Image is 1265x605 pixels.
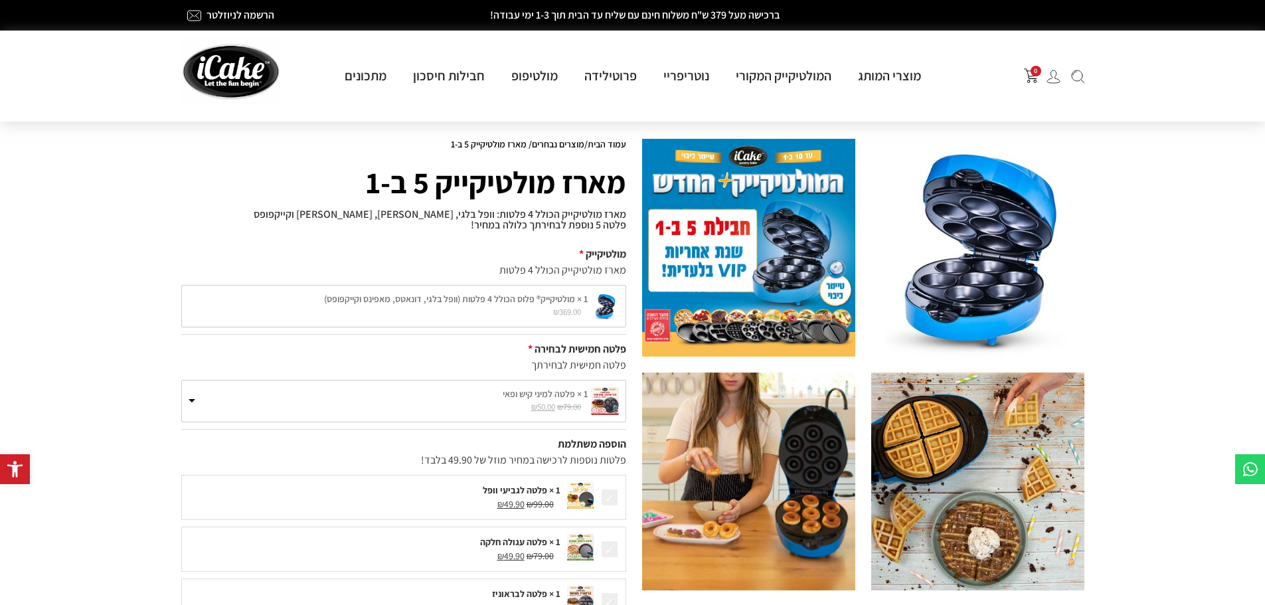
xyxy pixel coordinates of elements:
a: חבילות חיסכון [400,67,498,84]
div: 1 × פלטה לגביעי וופל [189,483,560,497]
span: 0 [1031,66,1041,76]
div: 1 × פלטה עגולה חלקה [189,535,560,549]
span: ₪ [531,401,537,412]
span: ₪ [527,498,533,510]
img: %D7%9E%D7%95%D7%9C%D7%9C%D7%98%D7%99%D7%A7%D7%99%D7%99%D7%A7_%D7%92%D7%93%D7%95%D7%9C_18_of_116.jpg [642,373,855,590]
h2: ברכישה מעל 379 ש"ח משלוח חינם עם שליח עד הבית תוך 1-3 ימי עבודה! [377,10,894,21]
a: נוטריפריי [650,67,722,84]
label: 1 × פלטה למיני קיש ופאי [189,387,619,401]
span: ₪ [497,550,504,562]
nav: Breadcrumb [181,139,626,149]
div: הוספה משתלמת [181,436,626,452]
a: מוצרי המותג [845,67,934,84]
span: ₪ [527,550,533,562]
button: פתח עגלת קניות צדדית [1024,68,1039,83]
div: פלטות נוספות לרכישה במחיר מוזל של 49.90 בלבד! [181,452,626,468]
img: shopping-cart.png [1024,68,1039,83]
span: 49.90 [497,550,525,562]
span: 79.00 [527,550,554,562]
bdi: 50.00 [531,401,555,412]
div: פלטה חמישית לבחירה [181,341,626,357]
a: מתכונים [331,67,400,84]
div: פלטה חמישית לבחירתך [181,357,626,373]
span: 99.00 [527,498,554,510]
bdi: 79.00 [557,401,581,412]
a: פרוטילידה [571,67,650,84]
img: %D7%A7%D7%99%D7%A9-300x300.jpg [591,387,619,415]
a: עמוד הבית [588,138,626,150]
a: מוצרים נבחרים [532,138,584,150]
a: הרשמה לניוזלטר [207,8,274,22]
img: 1185_5f4234b235e46.jpg [642,139,855,357]
span: 49.90 [497,498,525,510]
div: מולטיקייק [181,246,626,262]
span: ₪ [557,401,563,412]
h1: מארז מולטיקייק 5 ב-1 [181,159,626,205]
img: %D7%9E%D7%95%D7%9C%D7%98%D7%99%D7%A7%D7%99%D7%99%D7%A7-%D7%A8%D7%A7%D7%A2-%D7%9C%D7%91%D7%9F.jpeg [871,139,1084,357]
div: מארז מולטיקייק הכולל 4 פלטות [181,262,626,278]
span: ₪ [497,498,504,510]
img: %D7%9E%D7%95%D7%9C%D7%9C%D7%98%D7%99%D7%A7%D7%99%D7%99%D7%A7_%D7%92%D7%93%D7%95%D7%9C_60_of_116.jpg [871,373,1084,590]
div: 1 × פלטה לבראוניז [189,587,560,601]
a: מולטיפופ [498,67,571,84]
a: המולטיקייק המקורי [722,67,845,84]
p: מארז מולטיקייק הכולל 4 פלטות: וופל בלגי, [PERSON_NAME], [PERSON_NAME] וקייקפופס פלטה 5 נוספת לבחי... [181,209,626,230]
